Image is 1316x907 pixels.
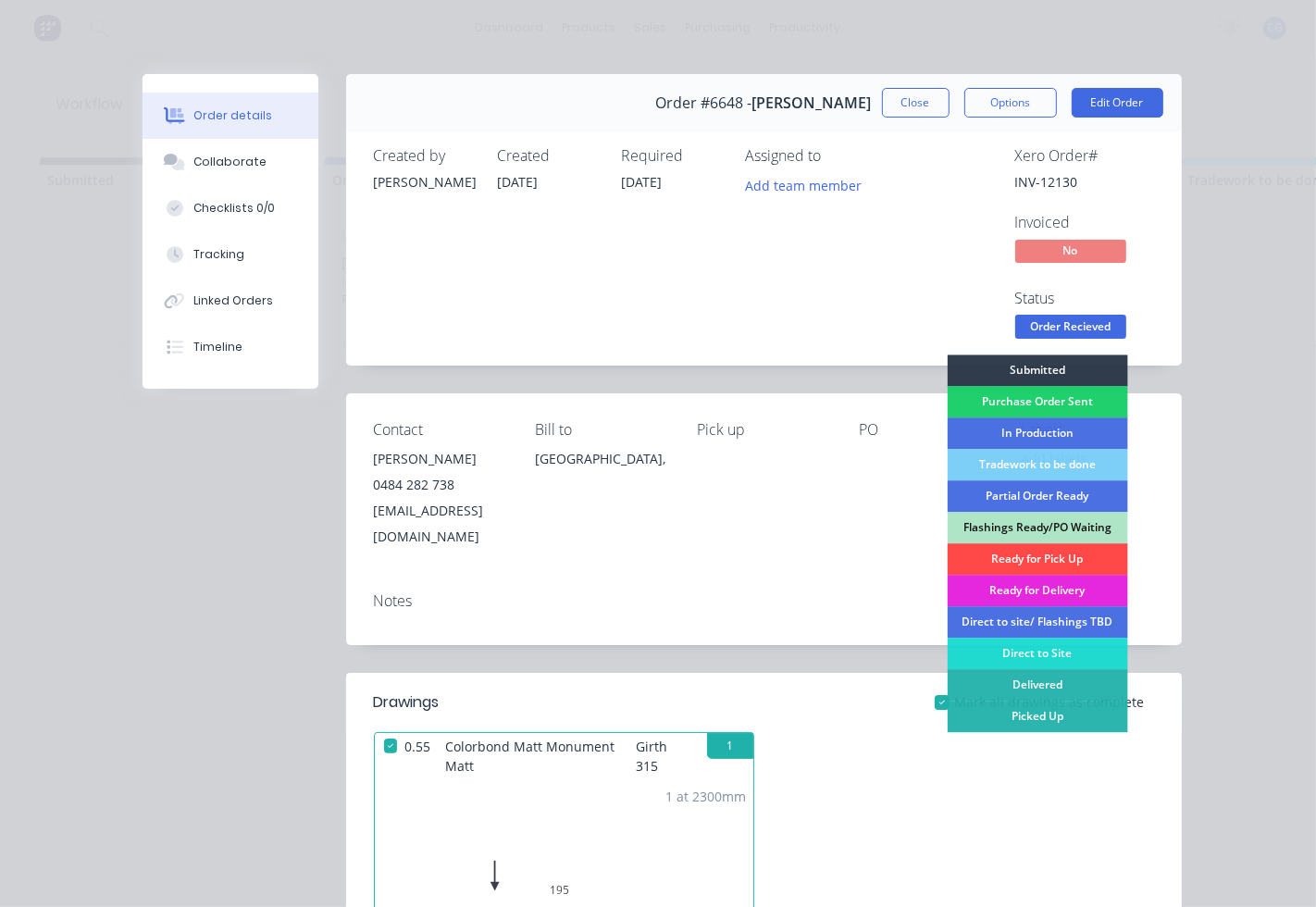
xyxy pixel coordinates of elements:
[374,172,476,192] div: [PERSON_NAME]
[1015,240,1126,263] span: No
[498,147,600,165] div: Created
[636,733,685,779] span: Girth 315
[1015,147,1154,165] div: Xero Order #
[707,733,753,759] button: 1
[947,543,1127,575] div: Ready for Pick Up
[374,421,506,439] div: Contact
[665,787,746,806] div: 1 at 2300mm
[193,292,273,309] div: Linked Orders
[746,147,931,165] div: Assigned to
[1015,214,1154,231] div: Invoiced
[438,733,636,779] span: Colorbond Matt Monument Matt
[143,231,318,278] button: Tracking
[947,354,1127,386] div: Submitted
[860,421,992,439] div: PO
[947,512,1127,543] div: Flashings Ready/PO Waiting
[964,88,1057,118] button: Options
[536,446,668,472] div: [GEOGRAPHIC_DATA],
[143,139,318,185] button: Collaborate
[397,733,438,779] span: 0.55
[143,278,318,324] button: Linked Orders
[498,173,539,191] span: [DATE]
[656,94,752,112] span: Order #6648 -
[374,446,506,550] div: [PERSON_NAME]0484 282 738[EMAIL_ADDRESS][DOMAIN_NAME]
[536,421,668,439] div: Bill to
[882,88,950,118] button: Close
[947,386,1127,417] div: Purchase Order Sent
[1015,290,1154,307] div: Status
[193,200,275,217] div: Checklists 0/0
[374,147,476,165] div: Created by
[947,449,1127,480] div: Tradework to be done
[947,417,1127,449] div: In Production
[193,107,272,124] div: Order details
[1015,172,1154,192] div: INV-12130
[746,172,872,197] button: Add team member
[752,94,872,112] span: [PERSON_NAME]
[374,498,506,550] div: [EMAIL_ADDRESS][DOMAIN_NAME]
[374,472,506,498] div: 0484 282 738
[1015,315,1126,338] span: Order Recieved
[536,446,668,505] div: [GEOGRAPHIC_DATA],
[374,446,506,472] div: [PERSON_NAME]
[947,480,1127,512] div: Partial Order Ready
[143,324,318,370] button: Timeline
[947,606,1127,638] div: Direct to site/ Flashings TBD
[374,592,1154,610] div: Notes
[193,246,244,263] div: Tracking
[143,185,318,231] button: Checklists 0/0
[698,421,830,439] div: Pick up
[622,173,663,191] span: [DATE]
[193,154,267,170] div: Collaborate
[735,172,871,197] button: Add team member
[947,701,1127,732] div: Picked Up
[374,691,440,714] div: Drawings
[193,339,242,355] div: Timeline
[947,575,1127,606] div: Ready for Delivery
[947,669,1127,701] div: Delivered
[622,147,724,165] div: Required
[1015,315,1126,342] button: Order Recieved
[947,638,1127,669] div: Direct to Site
[143,93,318,139] button: Order details
[1072,88,1163,118] button: Edit Order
